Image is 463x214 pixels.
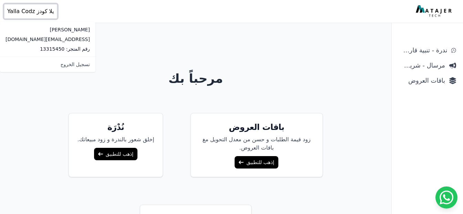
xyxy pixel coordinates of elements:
span: مرسال - شريط دعاية [399,61,445,70]
h5: باقات العروض [199,122,314,133]
h5: نُدْرَة [77,122,154,133]
p: إخلق شعور بالندرة و زود مبيعاتك. [77,135,154,144]
span: ندرة - تنبية قارب علي النفاذ [399,45,447,55]
span: باقات العروض [399,76,445,85]
a: إذهب للتطبيق [235,156,278,169]
img: MatajerTech Logo [416,5,453,18]
a: إذهب للتطبيق [94,148,137,160]
p: زود قيمة الطلبات و حسن من معدل التحويل مغ باقات العروض. [199,135,314,152]
p: رقم المتجر: 13315450 [6,45,90,52]
span: يلا كودز Yalla Codz [7,7,54,16]
p: [PERSON_NAME] [6,26,90,33]
button: يلا كودز Yalla Codz [4,4,57,19]
p: [EMAIL_ADDRESS][DOMAIN_NAME] [6,36,90,43]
